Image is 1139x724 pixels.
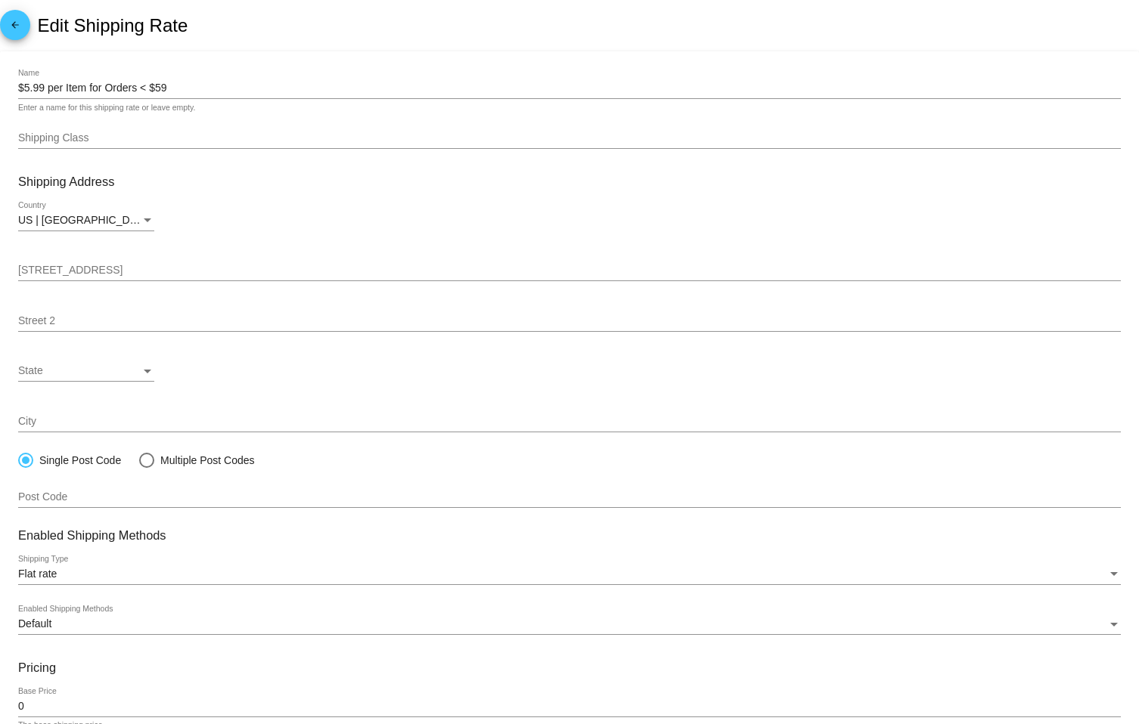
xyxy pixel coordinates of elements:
span: US | [GEOGRAPHIC_DATA] [18,214,152,226]
input: Street 2 [18,315,1121,327]
mat-select: Enabled Shipping Methods [18,618,1121,630]
mat-icon: arrow_back [6,20,24,38]
span: State [18,364,43,376]
input: Name [18,82,1121,94]
h3: Pricing [18,661,1121,675]
input: Post Code [18,491,1121,503]
input: Base Price [18,701,1121,713]
div: Single Post Code [33,454,121,466]
span: Flat rate [18,568,57,580]
div: Enter a name for this shipping rate or leave empty. [18,104,195,113]
h3: Enabled Shipping Methods [18,528,1121,543]
h3: Shipping Address [18,175,1121,189]
mat-select: Shipping Type [18,568,1121,580]
mat-select: Country [18,215,154,227]
input: City [18,416,1121,428]
input: Shipping Class [18,132,1121,144]
input: Street 1 [18,265,1121,277]
mat-select: State [18,365,154,377]
span: Default [18,617,51,630]
h2: Edit Shipping Rate [37,15,188,36]
div: Multiple Post Codes [154,454,255,466]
